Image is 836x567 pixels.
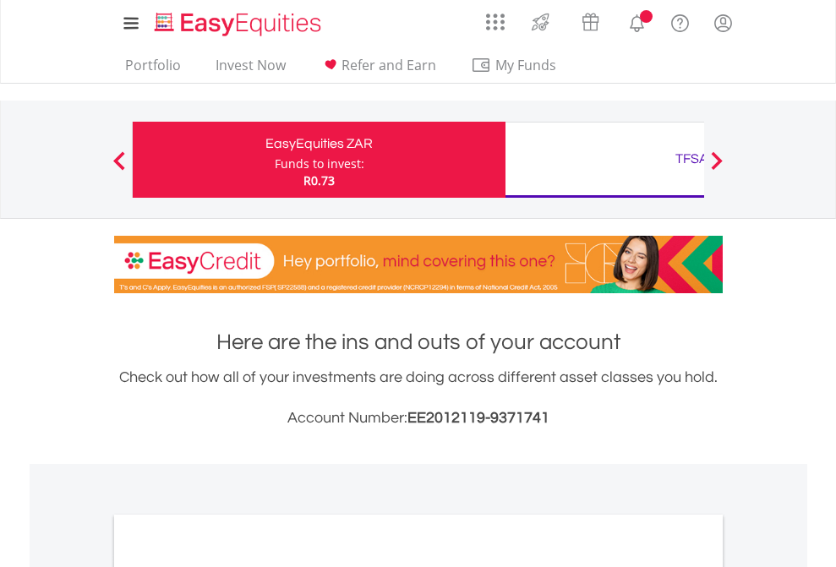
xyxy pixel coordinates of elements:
a: Portfolio [118,57,188,83]
img: EasyEquities_Logo.png [151,10,328,38]
div: Check out how all of your investments are doing across different asset classes you hold. [114,366,723,430]
a: Notifications [615,4,658,38]
span: Refer and Earn [342,56,436,74]
h3: Account Number: [114,406,723,430]
span: My Funds [471,54,582,76]
a: Home page [148,4,328,38]
a: My Profile [702,4,745,41]
h1: Here are the ins and outs of your account [114,327,723,357]
a: AppsGrid [475,4,516,31]
img: EasyCredit Promotion Banner [114,236,723,293]
span: R0.73 [303,172,335,188]
button: Previous [102,160,136,177]
a: Refer and Earn [314,57,443,83]
img: vouchers-v2.svg [576,8,604,35]
span: EE2012119-9371741 [407,410,549,426]
img: grid-menu-icon.svg [486,13,505,31]
div: Funds to invest: [275,155,364,172]
button: Next [700,160,734,177]
div: EasyEquities ZAR [143,132,495,155]
a: Invest Now [209,57,292,83]
a: Vouchers [566,4,615,35]
img: thrive-v2.svg [527,8,555,35]
a: FAQ's and Support [658,4,702,38]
